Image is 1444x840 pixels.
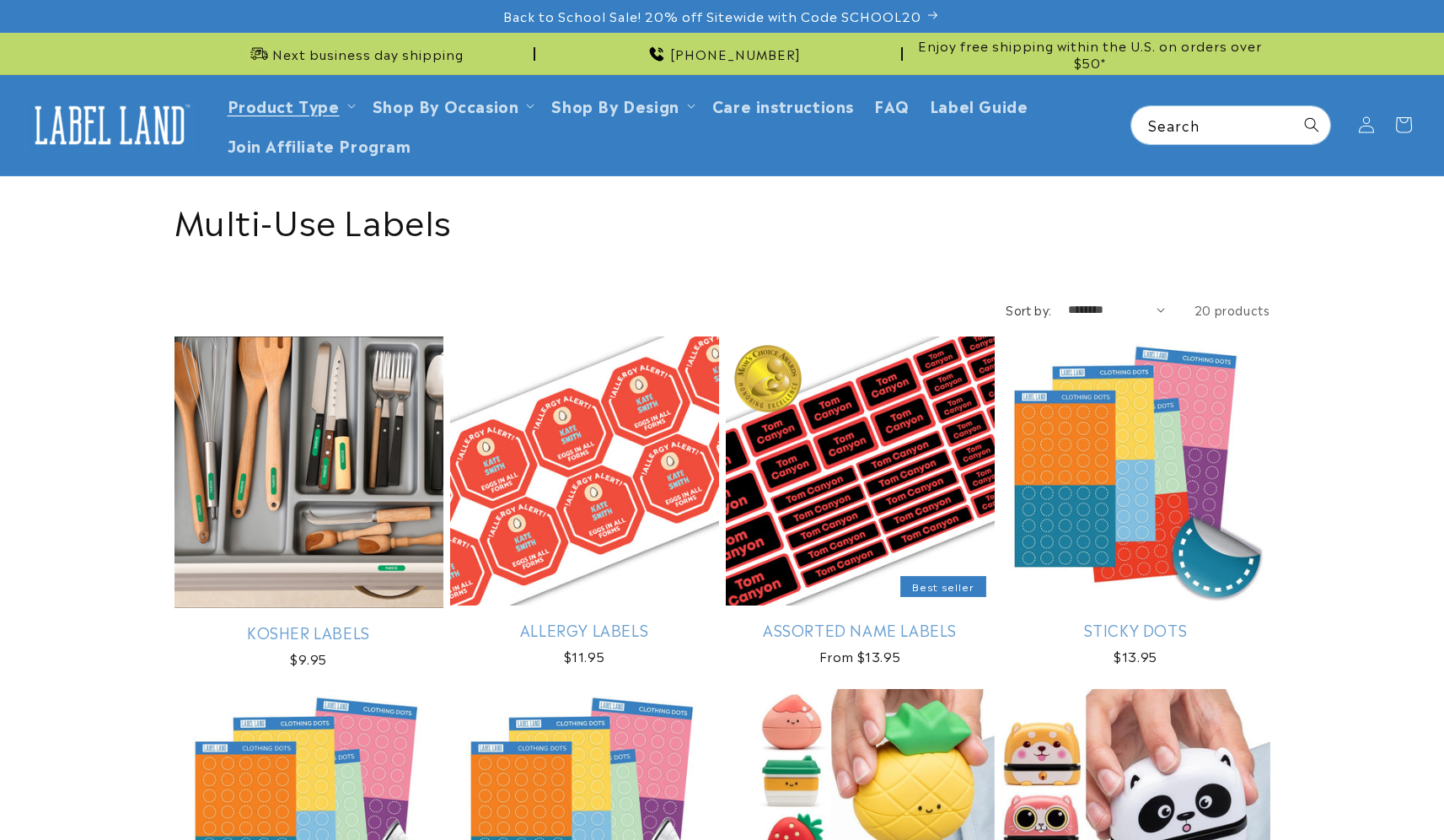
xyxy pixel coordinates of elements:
[217,125,421,164] a: Join Affiliate Program
[25,99,194,151] img: Label Land
[362,85,542,125] summary: Shop By Occasion
[503,8,921,24] span: Back to School Sale! 20% off Sitewide with Code SCHOOL20
[373,95,519,115] span: Shop By Occasion
[217,85,362,125] summary: Product Type
[910,37,1270,70] span: Enjoy free shipping within the U.S. on orders over $50*
[1194,301,1270,318] span: 20 products
[228,135,411,154] span: Join Affiliate Program
[930,95,1028,115] span: Label Guide
[551,94,679,116] a: Shop By Design
[670,46,801,62] span: [PHONE_NUMBER]
[920,85,1039,125] a: Label Guide
[702,85,864,125] a: Care instructions
[542,33,903,74] div: Announcement
[19,93,201,158] a: Label Land
[450,620,719,639] a: Allergy Labels
[874,95,910,115] span: FAQ
[726,620,995,639] a: Assorted Name Labels
[174,197,1270,241] h1: Multi-Use Labels
[272,46,464,62] span: Next business day shipping
[864,85,920,125] a: FAQ
[174,33,535,74] div: Announcement
[910,33,1270,74] div: Announcement
[174,622,443,642] a: Kosher Labels
[1006,301,1051,318] label: Sort by:
[228,94,340,116] a: Product Type
[541,85,701,125] summary: Shop By Design
[1293,106,1330,143] button: Search
[1001,620,1270,639] a: Sticky Dots
[712,95,854,115] span: Care instructions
